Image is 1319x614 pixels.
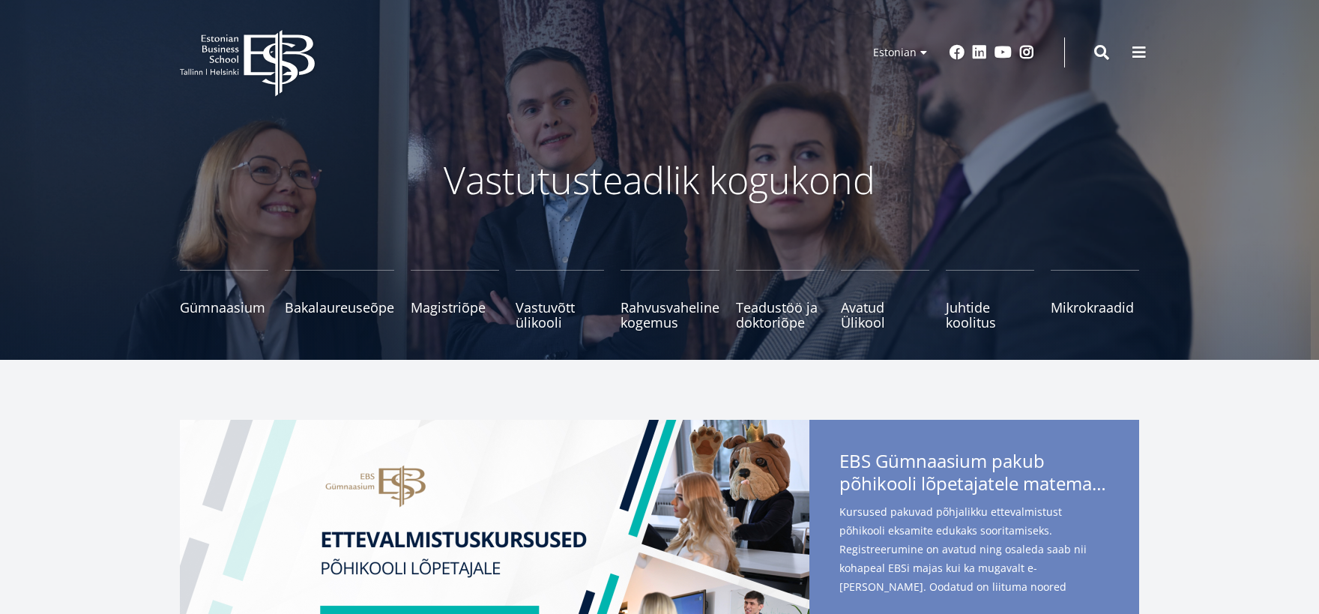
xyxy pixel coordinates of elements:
span: Teadustöö ja doktoriõpe [736,300,824,330]
a: Mikrokraadid [1051,270,1139,330]
a: Rahvusvaheline kogemus [621,270,719,330]
span: Avatud Ülikool [841,300,929,330]
a: Facebook [950,45,965,60]
a: Bakalaureuseõpe [285,270,394,330]
span: Magistriõpe [411,300,499,315]
span: põhikooli lõpetajatele matemaatika- ja eesti keele kursuseid [839,472,1109,495]
span: Juhtide koolitus [946,300,1034,330]
a: Linkedin [972,45,987,60]
a: Juhtide koolitus [946,270,1034,330]
a: Magistriõpe [411,270,499,330]
span: Vastuvõtt ülikooli [516,300,604,330]
a: Instagram [1019,45,1034,60]
span: Mikrokraadid [1051,300,1139,315]
p: Vastutusteadlik kogukond [262,157,1057,202]
a: Avatud Ülikool [841,270,929,330]
a: Youtube [994,45,1012,60]
span: EBS Gümnaasium pakub [839,450,1109,499]
a: Teadustöö ja doktoriõpe [736,270,824,330]
span: Bakalaureuseõpe [285,300,394,315]
span: Rahvusvaheline kogemus [621,300,719,330]
a: Vastuvõtt ülikooli [516,270,604,330]
a: Gümnaasium [180,270,268,330]
span: Gümnaasium [180,300,268,315]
